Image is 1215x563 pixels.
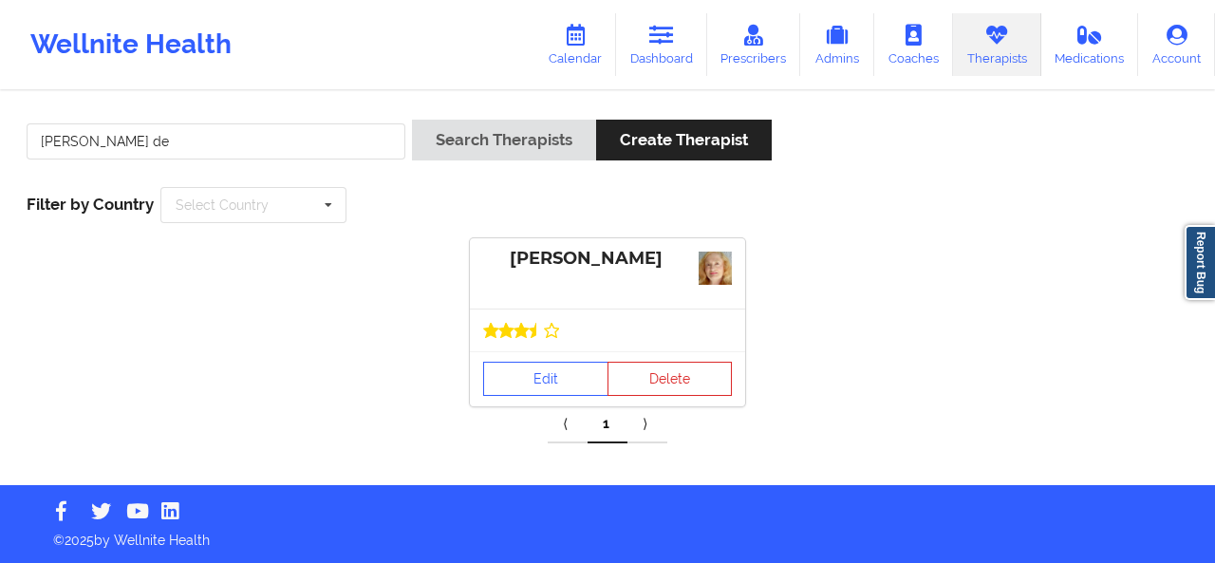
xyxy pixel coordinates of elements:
a: Next item [627,405,667,443]
a: Prescribers [707,13,801,76]
button: Create Therapist [596,120,772,160]
button: Delete [607,362,733,396]
input: Search Keywords [27,123,405,160]
a: Edit [483,362,608,396]
a: Medications [1041,13,1139,76]
a: Previous item [548,405,588,443]
button: Search Therapists [412,120,596,160]
div: Pagination Navigation [548,405,667,443]
span: Filter by Country [27,195,154,214]
div: [PERSON_NAME] [483,248,732,270]
a: 1 [588,405,627,443]
a: Report Bug [1185,225,1215,300]
a: Calendar [534,13,616,76]
a: Admins [800,13,874,76]
img: a3d27718-8cef-4541-ba3c-7dce3ac4f6ffDr-Jeri-DeVale-headshot-300sq.jpg [699,252,732,285]
div: Select Country [176,198,269,212]
a: Dashboard [616,13,707,76]
a: Coaches [874,13,953,76]
a: Therapists [953,13,1041,76]
p: © 2025 by Wellnite Health [40,517,1175,550]
a: Account [1138,13,1215,76]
